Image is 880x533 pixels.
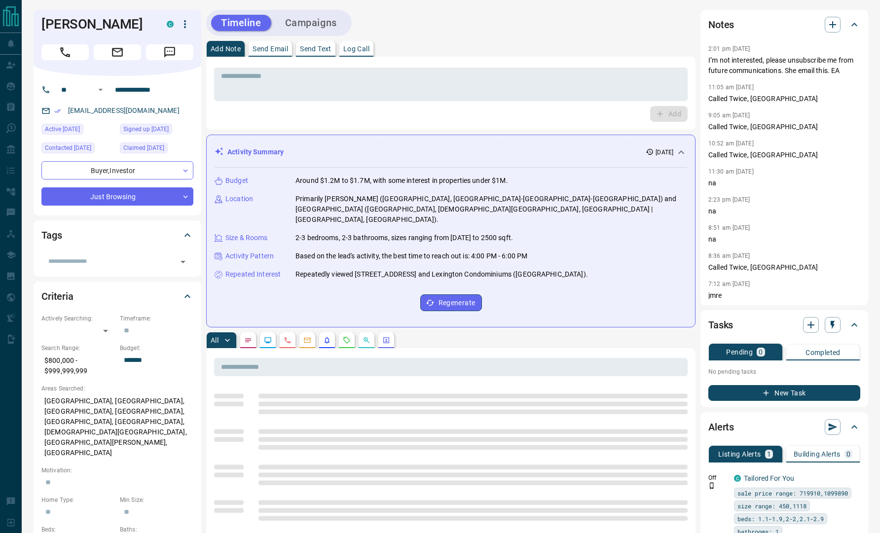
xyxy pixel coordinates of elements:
p: Actively Searching: [41,314,115,323]
svg: Requests [343,336,351,344]
p: Repeated Interest [225,269,281,280]
h1: [PERSON_NAME] [41,16,152,32]
div: Tue Jul 28 2015 [120,124,193,138]
span: Call [41,44,89,60]
span: Signed up [DATE] [123,124,169,134]
p: Send Text [300,45,331,52]
button: Open [95,84,107,96]
p: Building Alerts [794,451,841,458]
svg: Agent Actions [382,336,390,344]
p: jmre [708,290,860,301]
p: Completed [806,349,841,356]
p: 1 [767,451,771,458]
div: Thu Sep 25 2025 [41,142,115,156]
span: Email [94,44,141,60]
h2: Notes [708,17,734,33]
p: Activity Summary [227,147,284,157]
svg: Email Verified [54,107,61,114]
p: 7:12 am [DATE] [708,281,750,287]
p: Called Twice, [GEOGRAPHIC_DATA] [708,262,860,273]
p: Areas Searched: [41,384,193,393]
svg: Calls [284,336,292,344]
p: 2:23 pm [DATE] [708,196,750,203]
p: No pending tasks [708,364,860,379]
div: Notes [708,13,860,36]
span: Active [DATE] [45,124,80,134]
p: Min Size: [120,496,193,504]
p: 0 [846,451,850,458]
h2: Alerts [708,419,734,435]
h2: Tasks [708,317,733,333]
p: Activity Pattern [225,251,274,261]
p: Listing Alerts [718,451,761,458]
p: Size & Rooms [225,233,268,243]
svg: Push Notification Only [708,482,715,489]
button: Campaigns [275,15,347,31]
svg: Notes [244,336,252,344]
span: beds: 1.1-1.9,2-2,2.1-2.9 [737,514,824,524]
button: New Task [708,385,860,401]
p: 0 [759,349,763,355]
div: Tue Sep 30 2025 [41,124,115,138]
a: [EMAIL_ADDRESS][DOMAIN_NAME] [68,107,180,114]
button: Open [176,255,190,269]
div: Buyer , Investor [41,161,193,179]
span: size range: 450,1118 [737,501,807,511]
svg: Listing Alerts [323,336,331,344]
div: Tags [41,223,193,247]
div: Just Browsing [41,187,193,206]
p: Log Call [343,45,369,52]
span: Contacted [DATE] [45,143,91,153]
p: Called Twice, [GEOGRAPHIC_DATA] [708,150,860,160]
p: Timeframe: [120,314,193,323]
svg: Lead Browsing Activity [264,336,272,344]
p: Send Email [253,45,288,52]
h2: Criteria [41,288,73,304]
p: Primarily [PERSON_NAME] ([GEOGRAPHIC_DATA], [GEOGRAPHIC_DATA]-[GEOGRAPHIC_DATA]-[GEOGRAPHIC_DATA]... [295,194,687,225]
div: Alerts [708,415,860,439]
p: na [708,206,860,216]
p: 2-3 bedrooms, 2-3 bathrooms, sizes ranging from [DATE] to 2500 sqft. [295,233,513,243]
p: Called Twice, [GEOGRAPHIC_DATA] [708,94,860,104]
svg: Opportunities [363,336,370,344]
a: Tailored For You [744,474,794,482]
p: 2:01 pm [DATE] [708,45,750,52]
div: condos.ca [734,475,741,482]
p: 11:05 am [DATE] [708,84,754,91]
span: Message [146,44,193,60]
div: condos.ca [167,21,174,28]
svg: Emails [303,336,311,344]
h2: Tags [41,227,62,243]
span: sale price range: 719910,1099890 [737,488,848,498]
p: 11:30 am [DATE] [708,168,754,175]
p: All [211,337,219,344]
p: Location [225,194,253,204]
p: Add Note [211,45,241,52]
div: Criteria [41,284,193,308]
p: [GEOGRAPHIC_DATA], [GEOGRAPHIC_DATA], [GEOGRAPHIC_DATA], [GEOGRAPHIC_DATA], [GEOGRAPHIC_DATA], [G... [41,393,193,461]
p: Motivation: [41,466,193,475]
p: Search Range: [41,344,115,353]
p: Budget: [120,344,193,353]
p: Home Type: [41,496,115,504]
p: $800,000 - $999,999,999 [41,353,115,379]
p: [DATE] [656,148,673,157]
p: na [708,178,860,188]
p: Pending [726,349,753,355]
p: Around $1.2M to $1.7M, with some interest in properties under $1M. [295,176,508,186]
button: Regenerate [420,294,482,311]
p: I’m not interested, please unsubscribe me from future communications. She email this. EA [708,55,860,76]
p: 10:52 am [DATE] [708,140,754,147]
span: Claimed [DATE] [123,143,164,153]
p: 8:51 am [DATE] [708,224,750,231]
button: Timeline [211,15,271,31]
p: Repeatedly viewed [STREET_ADDRESS] and Lexington Condominiums ([GEOGRAPHIC_DATA]). [295,269,588,280]
p: Budget [225,176,248,186]
div: Activity Summary[DATE] [215,143,687,161]
div: Tasks [708,313,860,337]
p: Based on the lead's activity, the best time to reach out is: 4:00 PM - 6:00 PM [295,251,527,261]
p: na [708,234,860,245]
p: 9:05 am [DATE] [708,112,750,119]
p: Off [708,473,728,482]
p: 8:36 am [DATE] [708,252,750,259]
